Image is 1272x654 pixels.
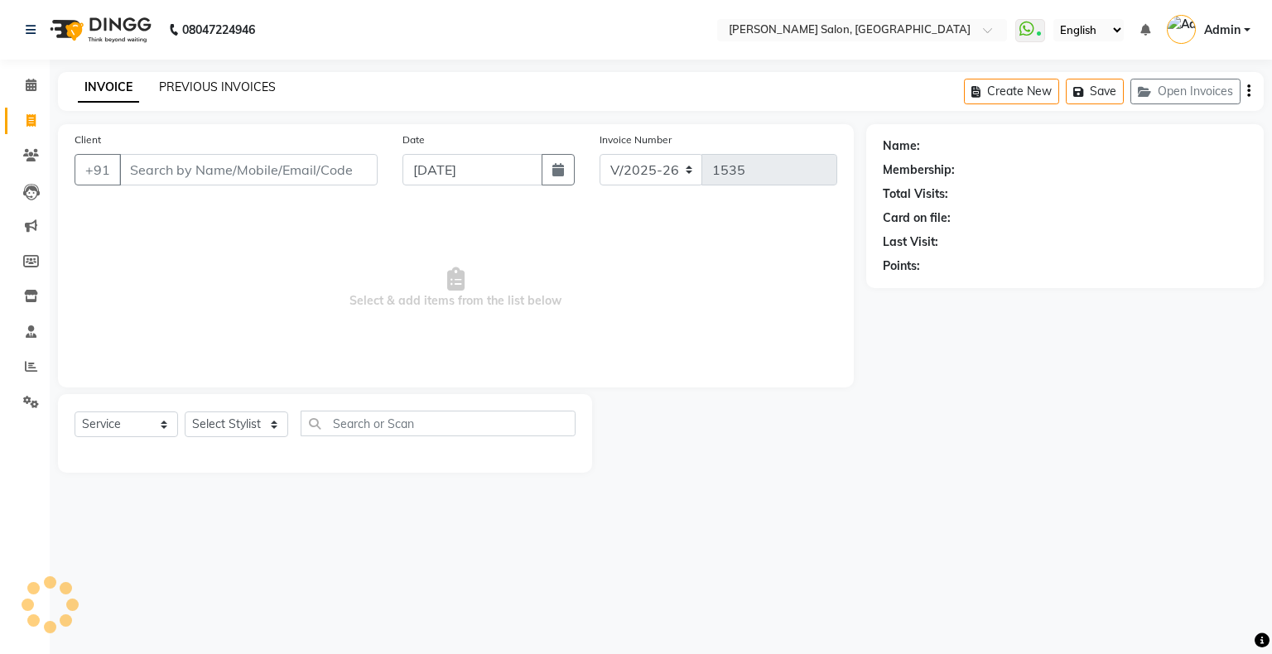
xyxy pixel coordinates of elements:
[75,132,101,147] label: Client
[159,79,276,94] a: PREVIOUS INVOICES
[883,209,951,227] div: Card on file:
[1130,79,1241,104] button: Open Invoices
[883,233,938,251] div: Last Visit:
[1167,15,1196,44] img: Admin
[883,257,920,275] div: Points:
[883,161,955,179] div: Membership:
[42,7,156,53] img: logo
[78,73,139,103] a: INVOICE
[75,154,121,185] button: +91
[1066,79,1124,104] button: Save
[1204,22,1241,39] span: Admin
[402,132,425,147] label: Date
[75,205,837,371] span: Select & add items from the list below
[182,7,255,53] b: 08047224946
[964,79,1059,104] button: Create New
[883,137,920,155] div: Name:
[600,132,672,147] label: Invoice Number
[883,185,948,203] div: Total Visits:
[119,154,378,185] input: Search by Name/Mobile/Email/Code
[301,411,576,436] input: Search or Scan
